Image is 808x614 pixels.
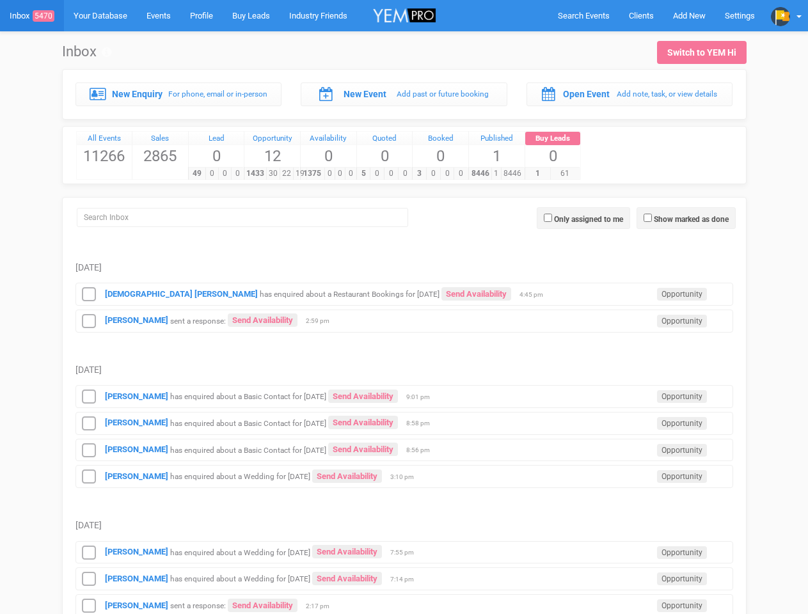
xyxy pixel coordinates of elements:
span: 0 [218,168,232,180]
a: Switch to YEM Hi [657,41,747,64]
span: Opportunity [657,417,707,430]
span: 61 [550,168,581,180]
span: 22 [280,168,294,180]
span: 8446 [468,168,492,180]
a: Send Availability [312,545,382,558]
small: sent a response: [170,601,226,610]
span: 5 [356,168,371,180]
a: [PERSON_NAME] [105,418,168,427]
small: sent a response: [170,316,226,325]
span: 0 [384,168,399,180]
span: 11266 [77,145,132,167]
a: Send Availability [228,599,297,612]
a: Availability [301,132,356,146]
span: 2:17 pm [306,602,338,611]
h5: [DATE] [75,263,733,272]
small: has enquired about a Wedding for [DATE] [170,574,310,583]
span: Opportunity [657,288,707,301]
span: 0 [345,168,356,180]
a: [PERSON_NAME] [105,574,168,583]
a: [PERSON_NAME] [105,547,168,556]
a: Send Availability [328,416,398,429]
a: [PERSON_NAME] [105,601,168,610]
a: [PERSON_NAME] [105,391,168,401]
small: has enquired about a Basic Contact for [DATE] [170,418,326,427]
span: 0 [357,145,413,167]
small: has enquired about a Basic Contact for [DATE] [170,392,326,401]
a: [DEMOGRAPHIC_DATA] [PERSON_NAME] [105,289,258,299]
span: 8446 [501,168,525,180]
img: profile.png [771,7,790,26]
span: Opportunity [657,470,707,483]
span: 3 [412,168,427,180]
a: Send Availability [228,313,297,327]
span: Opportunity [657,390,707,403]
span: Search Events [558,11,610,20]
h5: [DATE] [75,365,733,375]
a: Send Availability [328,443,398,456]
a: New Event Add past or future booking [301,83,507,106]
a: Published [469,132,525,146]
span: 0 [335,168,345,180]
span: 1 [469,145,525,167]
span: 0 [324,168,335,180]
h5: [DATE] [75,521,733,530]
span: 0 [440,168,455,180]
span: 5470 [33,10,54,22]
a: Send Availability [312,572,382,585]
label: New Enquiry [112,88,162,100]
a: [PERSON_NAME] [105,471,168,481]
span: 1 [491,168,502,180]
span: 0 [413,145,468,167]
a: Open Event Add note, task, or view details [527,83,733,106]
small: has enquired about a Basic Contact for [DATE] [170,445,326,454]
span: 0 [205,168,219,180]
label: Open Event [563,88,610,100]
label: Only assigned to me [554,214,623,225]
a: [PERSON_NAME] [105,315,168,325]
span: 0 [454,168,468,180]
a: Lead [189,132,244,146]
span: 7:55 pm [390,548,422,557]
small: Add note, task, or view details [617,90,717,98]
small: has enquired about a Wedding for [DATE] [170,472,310,481]
span: Add New [673,11,706,20]
span: 0 [231,168,244,180]
a: Quoted [357,132,413,146]
input: Search Inbox [77,208,408,227]
span: 3:10 pm [390,473,422,482]
span: 0 [398,168,413,180]
span: 49 [188,168,206,180]
span: 8:58 pm [406,419,438,428]
strong: [PERSON_NAME] [105,445,168,454]
span: 4:45 pm [519,290,551,299]
span: 0 [189,145,244,167]
span: 2:59 pm [306,317,338,326]
span: 1375 [300,168,324,180]
span: 7:14 pm [390,575,422,584]
span: 0 [426,168,441,180]
span: 8:56 pm [406,446,438,455]
span: 12 [244,145,300,167]
a: Buy Leads [525,132,581,146]
div: Booked [413,132,468,146]
span: 19 [293,168,307,180]
a: All Events [77,132,132,146]
span: Opportunity [657,599,707,612]
small: has enquired about a Restaurant Bookings for [DATE] [260,290,440,299]
small: Add past or future booking [397,90,489,98]
span: 0 [370,168,384,180]
a: Send Availability [328,390,398,403]
span: 0 [525,145,581,167]
a: New Enquiry For phone, email or in-person [75,83,282,106]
